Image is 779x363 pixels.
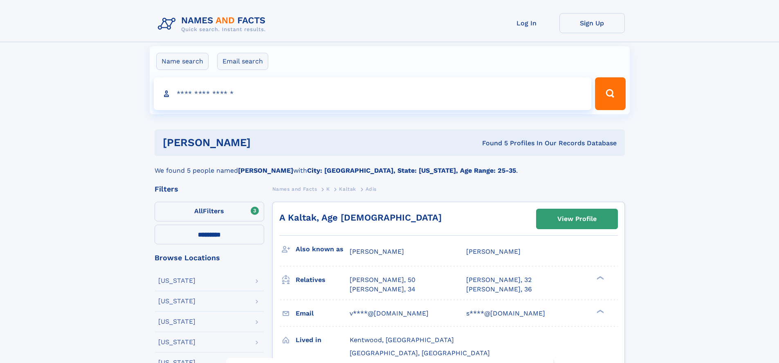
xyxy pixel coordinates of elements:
div: Filters [155,185,264,193]
div: [US_STATE] [158,339,195,345]
div: ❯ [595,309,604,314]
div: View Profile [557,210,597,228]
span: [GEOGRAPHIC_DATA], [GEOGRAPHIC_DATA] [350,349,490,357]
label: Name search [156,53,209,70]
a: A Kaltak, Age [DEMOGRAPHIC_DATA] [279,212,442,223]
span: K [326,186,330,192]
a: Log In [494,13,559,33]
div: [US_STATE] [158,277,195,284]
span: Kaltak [339,186,356,192]
div: ❯ [595,275,604,281]
a: Kaltak [339,184,356,194]
a: [PERSON_NAME], 50 [350,275,415,284]
h3: Email [296,307,350,320]
a: [PERSON_NAME], 32 [466,275,532,284]
a: View Profile [537,209,617,229]
h3: Also known as [296,242,350,256]
div: [US_STATE] [158,298,195,304]
span: Kentwood, [GEOGRAPHIC_DATA] [350,336,454,344]
a: Names and Facts [272,184,317,194]
span: [PERSON_NAME] [466,248,521,255]
h3: Lived in [296,333,350,347]
label: Email search [217,53,268,70]
div: Found 5 Profiles In Our Records Database [366,139,617,148]
b: City: [GEOGRAPHIC_DATA], State: [US_STATE], Age Range: 25-35 [307,167,516,174]
a: K [326,184,330,194]
span: All [194,207,203,215]
h3: Relatives [296,273,350,287]
div: Browse Locations [155,254,264,262]
img: Logo Names and Facts [155,13,272,35]
div: We found 5 people named with . [155,156,625,176]
a: [PERSON_NAME], 36 [466,285,532,294]
a: [PERSON_NAME], 34 [350,285,415,294]
button: Search Button [595,77,625,110]
span: [PERSON_NAME] [350,248,404,255]
a: Sign Up [559,13,625,33]
input: search input [154,77,592,110]
h1: [PERSON_NAME] [163,138,366,148]
b: [PERSON_NAME] [238,167,293,174]
span: Adis [366,186,377,192]
label: Filters [155,202,264,221]
div: [US_STATE] [158,318,195,325]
